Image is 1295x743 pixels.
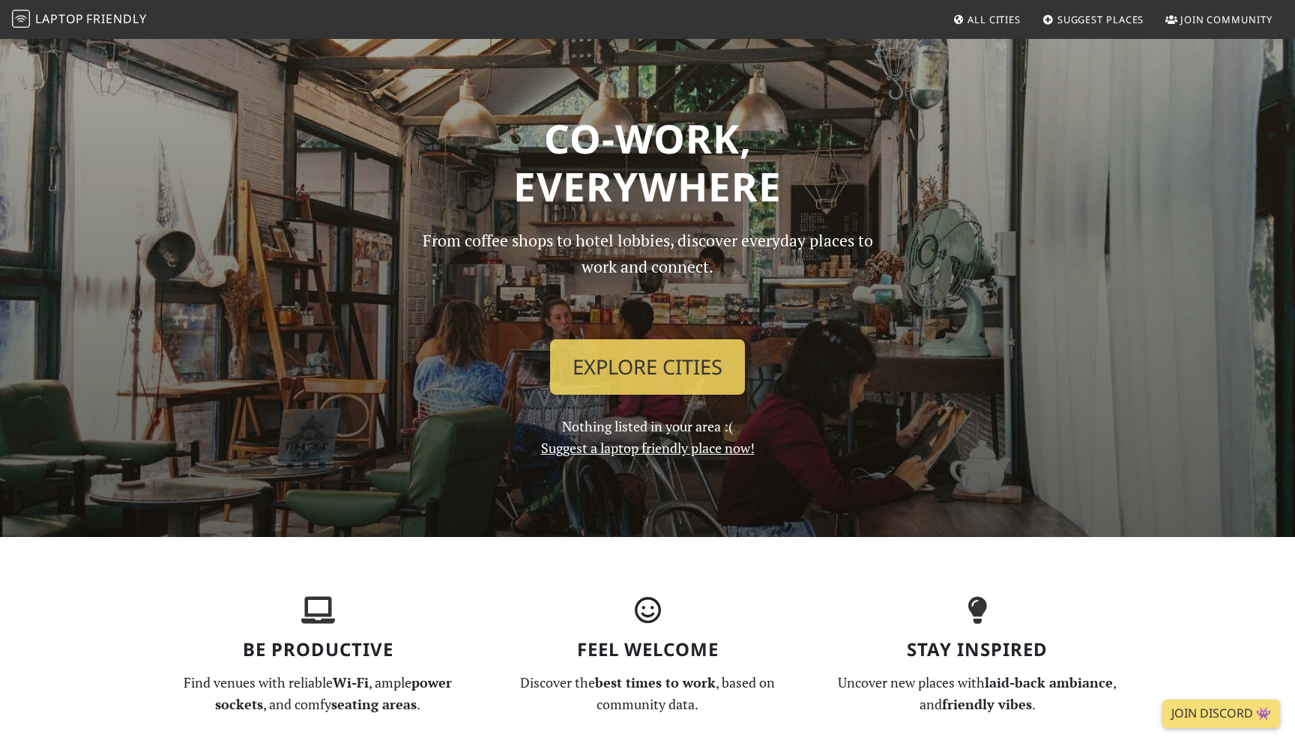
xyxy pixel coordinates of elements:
h1: Co-work, Everywhere [162,115,1133,210]
p: Discover the , based on community data. [492,672,803,715]
span: Laptop [35,10,84,27]
img: LaptopFriendly [12,10,30,28]
strong: seating areas [331,695,417,713]
a: All Cities [947,6,1027,33]
a: Join Discord 👾 [1162,700,1280,728]
h3: Feel Welcome [492,639,803,661]
p: From coffee shops to hotel lobbies, discover everyday places to work and connect. [409,228,886,327]
a: Suggest Places [1036,6,1150,33]
span: Join Community [1180,13,1273,26]
h3: Be Productive [162,639,474,661]
strong: best times to work [595,673,716,691]
p: Find venues with reliable , ample , and comfy . [162,672,474,715]
span: Friendly [86,10,146,27]
div: Nothing listed in your area :( [400,228,895,459]
p: Uncover new places with , and . [821,672,1133,715]
a: LaptopFriendly LaptopFriendly [12,7,147,33]
span: Suggest Places [1057,13,1144,26]
a: Explore Cities [550,339,745,395]
strong: friendly vibes [942,695,1032,713]
h3: Stay Inspired [821,639,1133,661]
span: All Cities [968,13,1021,26]
a: Suggest a laptop friendly place now! [541,439,755,457]
strong: laid-back ambiance [985,673,1113,691]
strong: Wi-Fi [333,673,369,691]
a: Join Community [1159,6,1279,33]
